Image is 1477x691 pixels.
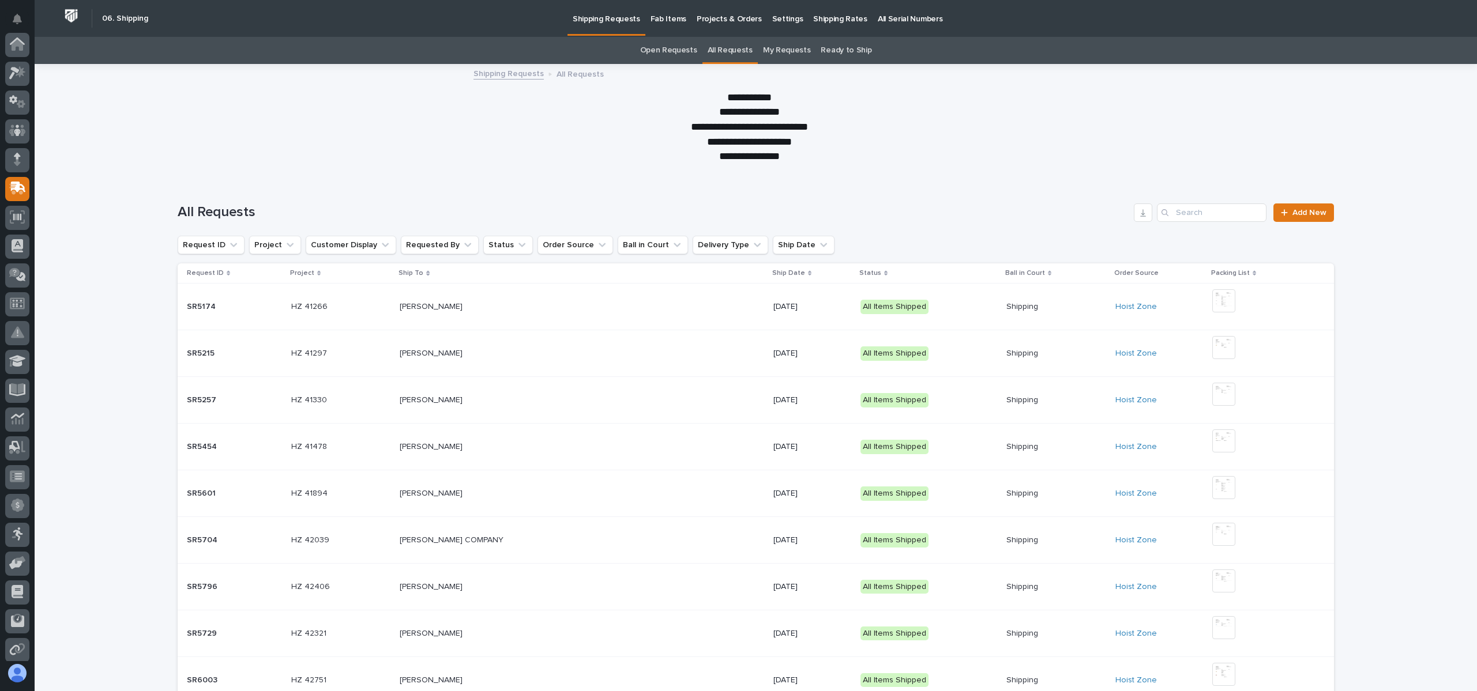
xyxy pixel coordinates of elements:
tr: SR5704SR5704 HZ 42039HZ 42039 [PERSON_NAME] COMPANY[PERSON_NAME] COMPANY [DATE]All Items ShippedS... [178,517,1334,564]
p: SR5601 [187,486,218,499]
p: Order Source [1114,267,1159,280]
p: Shipping [1006,346,1040,358]
p: Shipping [1006,673,1040,685]
tr: SR5796SR5796 HZ 42406HZ 42406 [PERSON_NAME][PERSON_NAME] [DATE]All Items ShippedShippingShipping ... [178,564,1334,610]
p: HZ 42751 [291,673,329,685]
p: [DATE] [773,675,851,685]
button: Status [483,236,533,254]
p: Status [859,267,881,280]
p: Packing List [1211,267,1250,280]
p: HZ 42321 [291,626,329,639]
p: SR5454 [187,440,219,452]
tr: SR5215SR5215 HZ 41297HZ 41297 [PERSON_NAME][PERSON_NAME] [DATE]All Items ShippedShippingShipping ... [178,330,1334,377]
a: Open Requests [640,37,697,64]
a: Hoist Zone [1115,395,1157,405]
a: Hoist Zone [1115,675,1157,685]
p: [DATE] [773,582,851,592]
h2: 06. Shipping [102,14,148,24]
button: Request ID [178,236,245,254]
p: [PERSON_NAME] [400,673,465,685]
p: SR6003 [187,673,220,685]
div: All Items Shipped [860,580,929,594]
p: SR5257 [187,393,219,405]
p: SR5215 [187,346,217,358]
p: Shipping [1006,300,1040,312]
a: Add New [1273,203,1334,222]
a: My Requests [763,37,811,64]
button: Customer Display [306,236,396,254]
tr: SR5174SR5174 HZ 41266HZ 41266 [PERSON_NAME][PERSON_NAME] [DATE]All Items ShippedShippingShipping ... [178,284,1334,330]
tr: SR5601SR5601 HZ 41894HZ 41894 [PERSON_NAME][PERSON_NAME] [DATE]All Items ShippedShippingShipping ... [178,470,1334,517]
p: [PERSON_NAME] [400,393,465,405]
a: Shipping Requests [473,66,544,80]
p: Ship To [399,267,423,280]
p: [PERSON_NAME] [400,440,465,452]
button: Project [249,236,301,254]
span: Add New [1292,209,1326,217]
button: Notifications [5,7,29,31]
p: HZ 41266 [291,300,330,312]
button: Ship Date [773,236,835,254]
p: Ship Date [772,267,805,280]
p: HZ 41297 [291,346,329,358]
p: Shipping [1006,580,1040,592]
a: Ready to Ship [821,37,871,64]
p: Project [290,267,314,280]
div: All Items Shipped [860,533,929,547]
a: Hoist Zone [1115,535,1157,545]
div: All Items Shipped [860,393,929,407]
button: Requested By [401,236,479,254]
p: HZ 42406 [291,580,332,592]
div: All Items Shipped [860,673,929,688]
p: [DATE] [773,629,851,639]
a: Hoist Zone [1115,302,1157,312]
p: [PERSON_NAME] [400,346,465,358]
div: All Items Shipped [860,626,929,641]
p: Shipping [1006,486,1040,499]
p: [PERSON_NAME] [400,486,465,499]
p: [DATE] [773,535,851,545]
p: [DATE] [773,302,851,312]
p: SR5796 [187,580,220,592]
p: [DATE] [773,442,851,452]
a: Hoist Zone [1115,629,1157,639]
button: Delivery Type [693,236,768,254]
p: [DATE] [773,349,851,358]
div: All Items Shipped [860,346,929,361]
p: [PERSON_NAME] [400,626,465,639]
p: SR5174 [187,300,218,312]
button: users-avatar [5,661,29,685]
p: [DATE] [773,395,851,405]
p: HZ 41894 [291,486,330,499]
a: All Requests [708,37,753,64]
a: Hoist Zone [1115,349,1157,358]
img: Workspace Logo [61,5,82,27]
p: HZ 41478 [291,440,329,452]
h1: All Requests [178,204,1129,221]
tr: SR5729SR5729 HZ 42321HZ 42321 [PERSON_NAME][PERSON_NAME] [DATE]All Items ShippedShippingShipping ... [178,610,1334,657]
p: Shipping [1006,440,1040,452]
button: Ball in Court [618,236,688,254]
div: All Items Shipped [860,300,929,314]
p: [PERSON_NAME] COMPANY [400,533,506,545]
div: All Items Shipped [860,486,929,501]
button: Order Source [538,236,613,254]
p: SR5729 [187,626,219,639]
div: Notifications [14,14,29,32]
p: Ball in Court [1005,267,1045,280]
p: Shipping [1006,533,1040,545]
tr: SR5454SR5454 HZ 41478HZ 41478 [PERSON_NAME][PERSON_NAME] [DATE]All Items ShippedShippingShipping ... [178,424,1334,470]
p: [PERSON_NAME] [400,580,465,592]
input: Search [1157,203,1266,222]
p: All Requests [557,67,604,80]
p: HZ 41330 [291,393,329,405]
p: SR5704 [187,533,220,545]
div: All Items Shipped [860,440,929,454]
a: Hoist Zone [1115,442,1157,452]
p: [PERSON_NAME] [400,300,465,312]
p: [DATE] [773,489,851,499]
p: HZ 42039 [291,533,332,545]
p: Request ID [187,267,224,280]
tr: SR5257SR5257 HZ 41330HZ 41330 [PERSON_NAME][PERSON_NAME] [DATE]All Items ShippedShippingShipping ... [178,377,1334,424]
